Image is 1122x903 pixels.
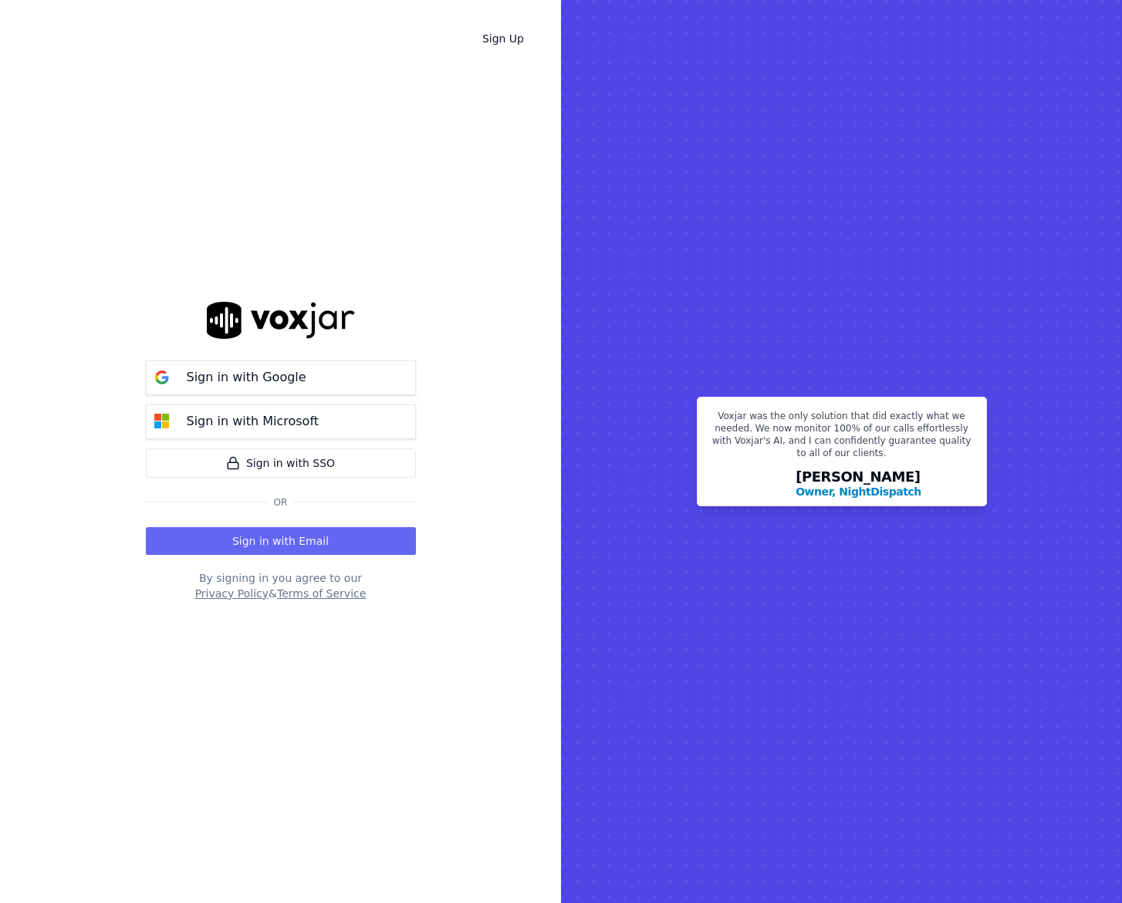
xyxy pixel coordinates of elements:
p: Voxjar was the only solution that did exactly what we needed. We now monitor 100% of our calls ef... [707,410,977,465]
a: Sign in with SSO [146,448,416,478]
span: Or [268,496,294,509]
img: logo [207,302,355,338]
p: Sign in with Google [187,368,306,387]
p: Owner, NightDispatch [796,484,921,499]
button: Privacy Policy [195,586,269,601]
div: By signing in you agree to our & [146,570,416,601]
a: Sign Up [470,25,536,52]
button: Sign in with Email [146,527,416,555]
img: microsoft Sign in button [147,406,177,437]
button: Sign in with Google [146,360,416,395]
p: Sign in with Microsoft [187,412,319,431]
button: Sign in with Microsoft [146,404,416,439]
div: [PERSON_NAME] [796,470,921,499]
img: google Sign in button [147,362,177,393]
button: Terms of Service [277,586,366,601]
